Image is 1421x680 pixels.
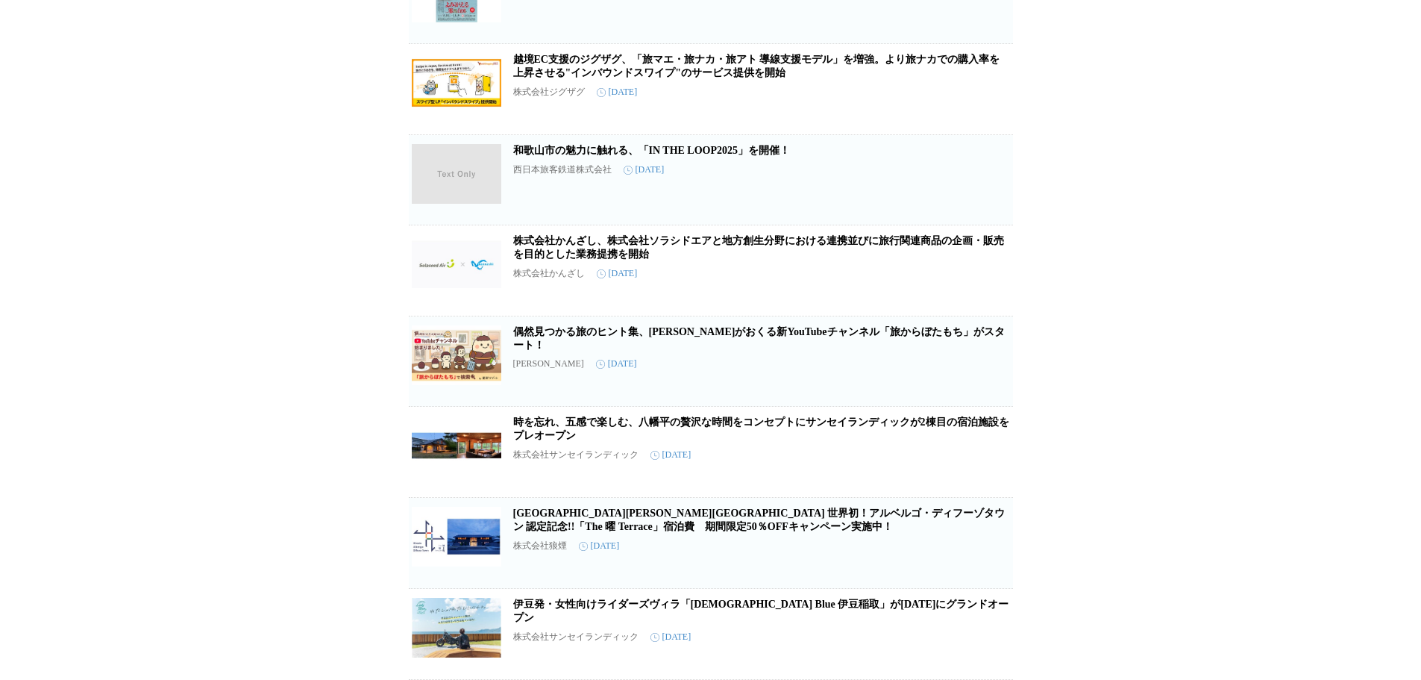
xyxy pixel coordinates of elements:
[412,507,501,567] img: 長崎県平戸市 世界初！アルベルゴ・ディフーゾタウン 認定記念!!「The 曜 Terrace」宿泊費 期間限定50％OFFキャンペーン実施中！
[412,234,501,294] img: 株式会社かんざし、株式会社ソラシドエアと地方創生分野における連携並びに旅行関連商品の企画・販売を目的とした業務提携を開始
[412,598,501,658] img: 伊豆発・女性向けライダーズヴィラ「Lady Blue 伊豆稲取」が7月1日にグランドオープン
[650,631,691,643] time: [DATE]
[513,599,1009,623] a: 伊豆発・女性向けライダーズヴィラ「[DEMOGRAPHIC_DATA] Blue 伊豆稲取」が[DATE]にグランドオープン
[513,449,639,461] p: 株式会社サンセイランディック
[412,416,501,475] img: 時を忘れ、五感で楽しむ、八幡平の贅沢な時間をコンセプトにサンセイランディックが2棟目の宿泊施設をプレオープン
[597,268,638,279] time: [DATE]
[412,325,501,385] img: 偶然見つかる旅のヒント集、星野リゾートがおくる新YouTubeチャンネル「旅からぼたもち」がスタート！
[513,86,585,99] p: 株式会社ジグザグ
[650,449,691,461] time: [DATE]
[513,163,612,176] p: 西日本旅客鉄道株式会社
[624,164,665,175] time: [DATE]
[513,631,639,643] p: 株式会社サンセイランディック
[412,144,501,204] img: 和歌山市の魅力に触れる、「IN THE LOOP2025」を開催！
[513,54,1000,78] a: 越境EC支援のジグザグ、「旅マエ・旅ナカ・旅アト 導線支援モデル」を増強。より旅ナカでの購入率を上昇させる"インバウンドスワイプ"のサービス提供を開始
[412,53,501,113] img: 越境EC支援のジグザグ、「旅マエ・旅ナカ・旅アト 導線支援モデル」を増強。より旅ナカでの購入率を上昇させる"インバウンドスワイプ"のサービス提供を開始
[513,508,1006,532] a: [GEOGRAPHIC_DATA][PERSON_NAME][GEOGRAPHIC_DATA] 世界初！アルベルゴ・ディフーゾタウン 認定記念!!「The 曜 Terrace」宿泊費 期間限定5...
[579,540,620,552] time: [DATE]
[597,87,638,98] time: [DATE]
[513,267,585,280] p: 株式会社かんざし
[513,417,1009,441] a: 時を忘れ、五感で楽しむ、八幡平の贅沢な時間をコンセプトにサンセイランディックが2棟目の宿泊施設をプレオープン
[596,358,637,369] time: [DATE]
[513,145,791,156] a: 和歌山市の魅力に触れる、「IN THE LOOP2025」を開催！
[513,358,584,369] p: [PERSON_NAME]
[513,326,1005,351] a: 偶然見つかる旅のヒント集、[PERSON_NAME]がおくる新YouTubeチャンネル「旅からぼたもち」がスタート！
[513,540,567,552] p: 株式会社狼煙
[513,235,1004,260] a: 株式会社かんざし、株式会社ソラシドエアと地方創生分野における連携並びに旅行関連商品の企画・販売を目的とした業務提携を開始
